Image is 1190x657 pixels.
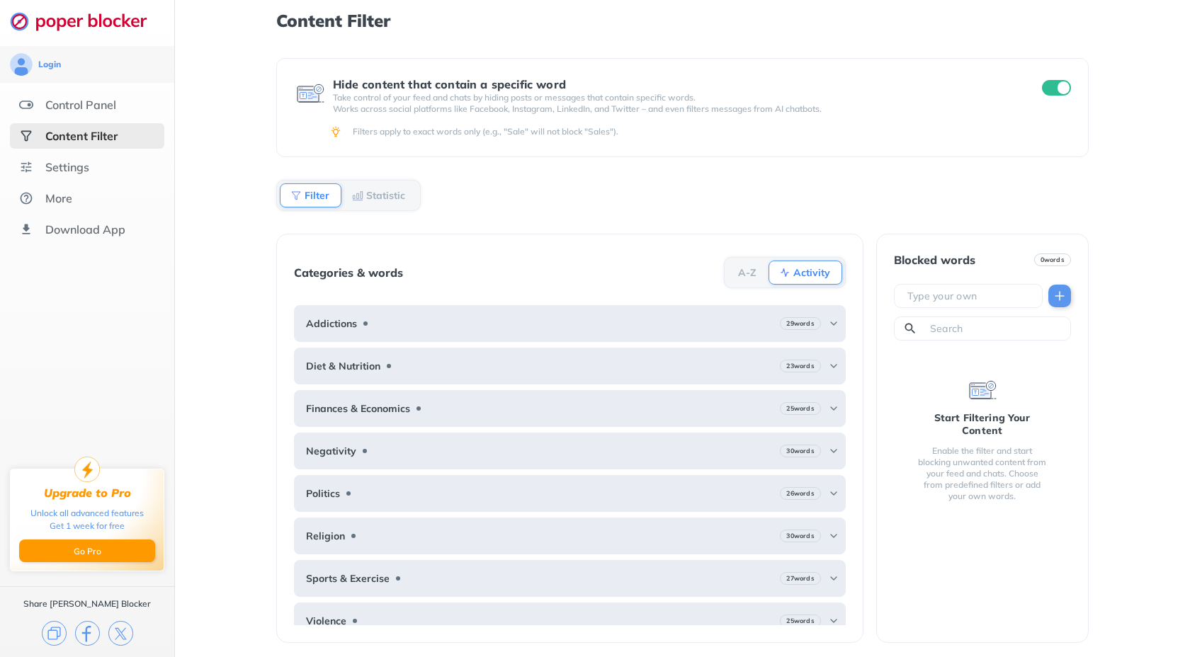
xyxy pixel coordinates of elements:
b: Filter [305,191,329,200]
b: Sports & Exercise [306,573,390,584]
b: 30 words [786,446,814,456]
img: Activity [779,267,790,278]
img: facebook.svg [75,621,100,646]
div: Hide content that contain a specific word [333,78,1016,91]
div: Categories & words [294,266,403,279]
div: Download App [45,222,125,236]
b: 23 words [786,361,814,371]
div: Unlock all advanced features [30,507,144,520]
div: Content Filter [45,129,118,143]
b: Politics [306,488,340,499]
div: Share [PERSON_NAME] Blocker [23,598,151,610]
p: Works across social platforms like Facebook, Instagram, LinkedIn, and Twitter – and even filters ... [333,103,1016,115]
div: Get 1 week for free [50,520,125,532]
b: 25 words [786,404,814,413]
b: 0 words [1041,255,1065,265]
div: Control Panel [45,98,116,112]
b: 25 words [786,616,814,626]
div: Login [38,59,61,70]
input: Search [929,321,1065,336]
img: features.svg [19,98,33,112]
b: A-Z [738,268,756,277]
img: settings.svg [19,160,33,174]
div: Filters apply to exact words only (e.g., "Sale" will not block "Sales"). [353,126,1068,137]
img: about.svg [19,191,33,205]
div: Blocked words [894,253,975,266]
input: Type your own [906,289,1036,303]
b: 29 words [786,319,814,328]
img: social-selected.svg [19,129,33,143]
b: Violence [306,615,346,627]
img: logo-webpage.svg [10,11,162,31]
b: 26 words [786,489,814,498]
div: Enable the filter and start blocking unwanted content from your feed and chats. Choose from prede... [917,445,1048,502]
h1: Content Filter [276,11,1088,30]
button: Go Pro [19,539,155,562]
b: 30 words [786,531,814,541]
img: x.svg [108,621,133,646]
b: 27 words [786,573,814,583]
img: upgrade-to-pro.svg [74,457,100,482]
img: download-app.svg [19,222,33,236]
b: Religion [306,530,345,542]
div: More [45,191,72,205]
b: Addictions [306,318,357,329]
b: Finances & Economics [306,403,410,414]
img: Statistic [352,190,363,201]
div: Settings [45,160,89,174]
img: Filter [290,190,302,201]
img: avatar.svg [10,53,33,76]
img: copy.svg [42,621,67,646]
b: Negativity [306,445,356,457]
b: Activity [793,268,830,277]
b: Statistic [366,191,405,200]
b: Diet & Nutrition [306,360,380,372]
p: Take control of your feed and chats by hiding posts or messages that contain specific words. [333,92,1016,103]
div: Upgrade to Pro [44,486,131,500]
div: Start Filtering Your Content [917,411,1048,437]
